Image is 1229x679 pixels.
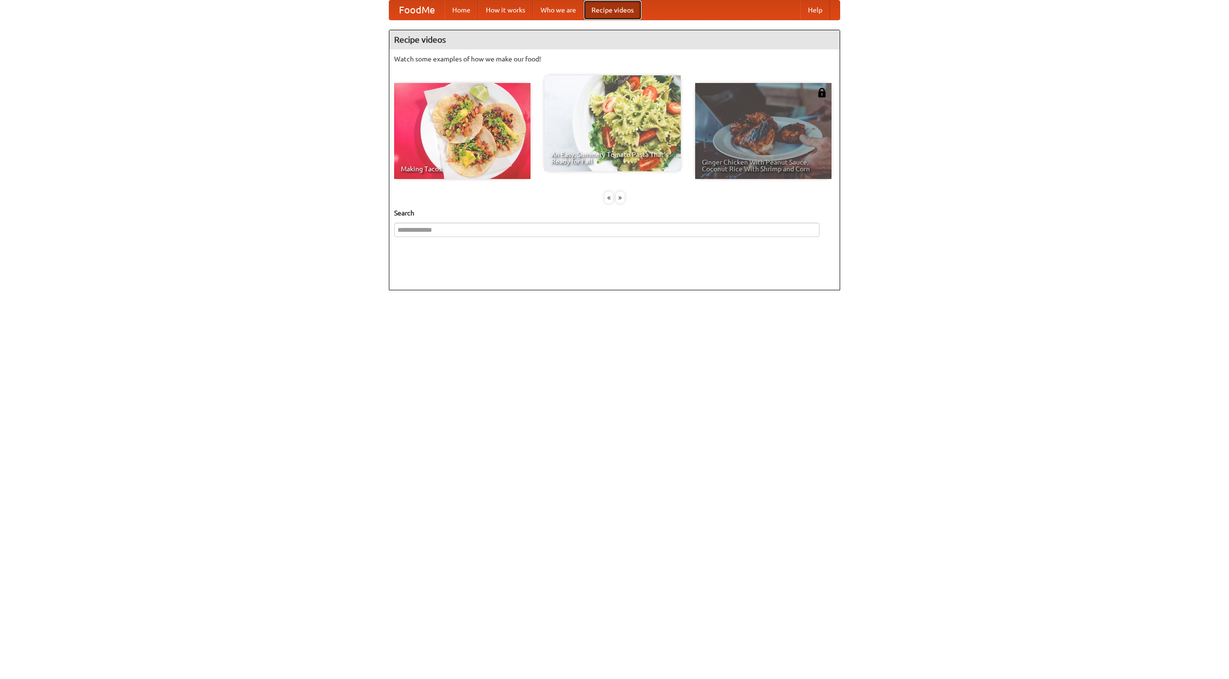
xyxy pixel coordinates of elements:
a: Home [445,0,478,20]
div: « [604,191,613,203]
a: How it works [478,0,533,20]
h4: Recipe videos [389,30,840,49]
a: FoodMe [389,0,445,20]
h5: Search [394,208,835,218]
a: An Easy, Summery Tomato Pasta That's Ready for Fall [544,75,681,171]
span: An Easy, Summery Tomato Pasta That's Ready for Fall [551,151,674,165]
span: Making Tacos [401,166,524,172]
a: Recipe videos [584,0,641,20]
div: » [616,191,625,203]
img: 483408.png [817,88,827,97]
a: Help [800,0,830,20]
p: Watch some examples of how we make our food! [394,54,835,64]
a: Making Tacos [394,83,530,179]
a: Who we are [533,0,584,20]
